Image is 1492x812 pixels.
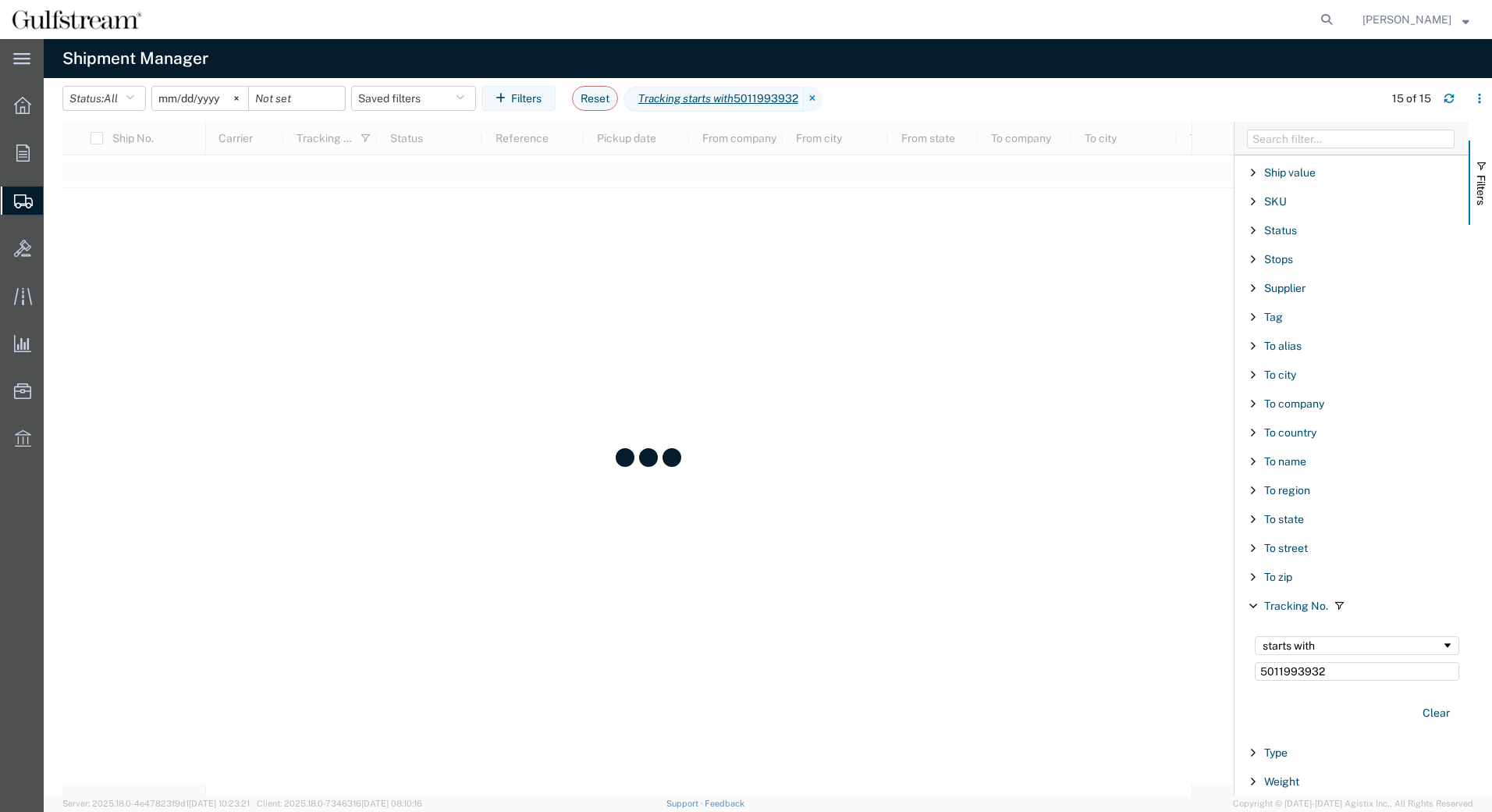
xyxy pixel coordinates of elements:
[11,8,143,31] img: logo
[1247,130,1455,148] input: Filter Columns Input
[1264,311,1283,323] span: Tag
[1362,10,1470,29] button: [PERSON_NAME]
[1475,175,1487,205] span: Filters
[1233,797,1473,810] span: Copyright © [DATE]-[DATE] Agistix Inc., All Rights Reserved
[1392,91,1431,107] div: 15 of 15
[1234,155,1469,796] div: Filter List 66 Filters
[1264,397,1324,410] span: To company
[1255,662,1459,681] input: Filter Value
[189,799,250,808] span: [DATE] 10:23:21
[62,799,250,808] span: Server: 2025.18.0-4e47823f9d1
[1413,700,1459,726] button: Clear
[1264,455,1306,468] span: To name
[1264,166,1316,179] span: Ship value
[1264,426,1316,439] span: To country
[62,86,146,111] button: Status:All
[1264,571,1292,583] span: To zip
[1263,639,1441,652] div: starts with
[572,86,618,111] button: Reset
[638,91,734,107] i: Tracking starts with
[623,87,804,112] span: Tracking starts with 5011993932
[1362,11,1451,28] span: TROY CROSS
[1264,513,1304,525] span: To state
[1255,636,1459,655] div: Filtering operator
[1264,253,1293,265] span: Stops
[1264,369,1296,381] span: To city
[1264,224,1297,237] span: Status
[1264,746,1288,759] span: Type
[1264,484,1310,497] span: To region
[104,92,118,105] span: All
[152,87,248,110] input: Not set
[1264,340,1302,352] span: To alias
[705,799,744,808] a: Feedback
[666,799,705,808] a: Support
[1264,775,1299,788] span: Weight
[1264,542,1308,554] span: To street
[361,799,422,808] span: [DATE] 08:10:16
[1264,600,1328,612] span: Tracking No.
[257,799,422,808] span: Client: 2025.18.0-7346316
[249,87,345,110] input: Not set
[1264,282,1305,294] span: Supplier
[62,39,208,78] h4: Shipment Manager
[481,86,556,111] button: Filters
[1264,195,1287,208] span: SKU
[351,86,476,111] button: Saved filters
